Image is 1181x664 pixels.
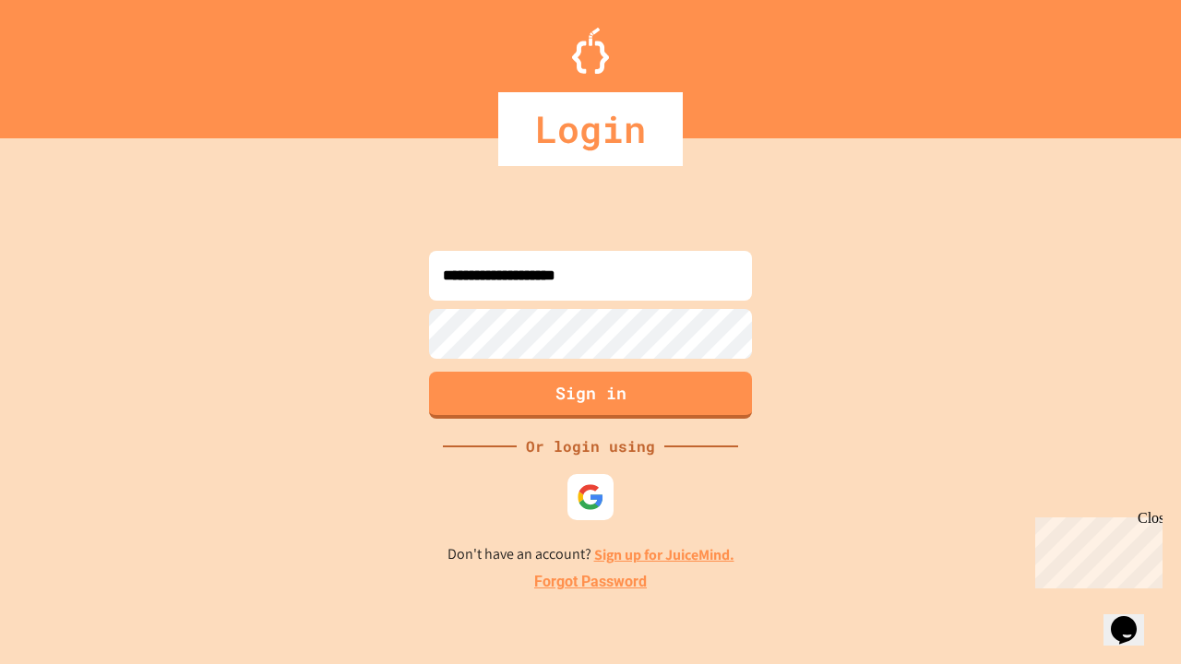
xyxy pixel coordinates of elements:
a: Sign up for JuiceMind. [594,545,734,564]
div: Login [498,92,683,166]
img: google-icon.svg [577,483,604,511]
img: Logo.svg [572,28,609,74]
div: Chat with us now!Close [7,7,127,117]
div: Or login using [517,435,664,457]
p: Don't have an account? [447,543,734,566]
button: Sign in [429,372,752,419]
iframe: chat widget [1028,510,1163,588]
iframe: chat widget [1103,590,1163,646]
a: Forgot Password [534,571,647,593]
